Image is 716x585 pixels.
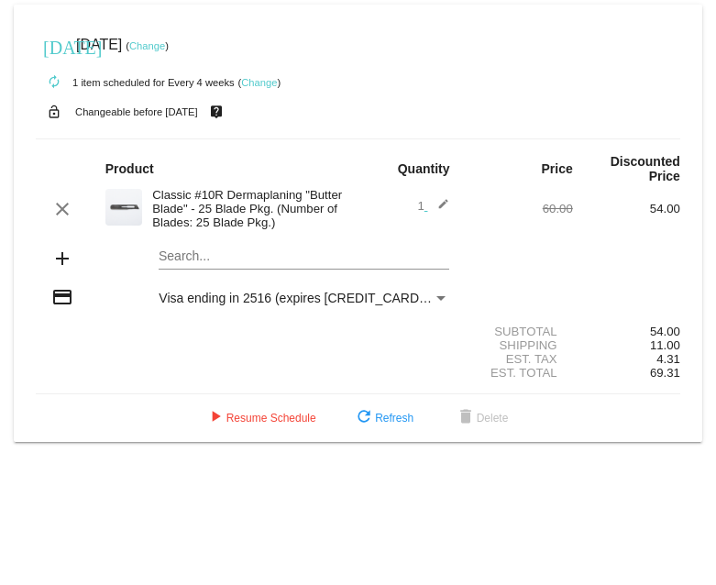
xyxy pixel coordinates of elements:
[51,198,73,220] mat-icon: clear
[417,199,449,213] span: 1
[36,77,235,88] small: 1 item scheduled for Every 4 weeks
[159,291,466,305] span: Visa ending in 2516 (expires [CREDIT_CARD_DATA])
[238,77,281,88] small: ( )
[466,325,573,338] div: Subtotal
[143,188,358,229] div: Classic #10R Dermaplaning "Butter Blade" - 25 Blade Pkg. (Number of Blades: 25 Blade Pkg.)
[126,40,169,51] small: ( )
[338,402,428,435] button: Refresh
[466,202,573,215] div: 60.00
[105,161,154,176] strong: Product
[204,407,226,429] mat-icon: play_arrow
[43,100,65,124] mat-icon: lock_open
[455,407,477,429] mat-icon: delete
[455,412,509,425] span: Delete
[650,338,680,352] span: 11.00
[542,161,573,176] strong: Price
[353,412,413,425] span: Refresh
[105,189,142,226] img: 58.png
[51,286,73,308] mat-icon: credit_card
[129,40,165,51] a: Change
[204,412,316,425] span: Resume Schedule
[43,72,65,94] mat-icon: autorenew
[43,35,65,57] mat-icon: [DATE]
[573,325,680,338] div: 54.00
[466,366,573,380] div: Est. Total
[205,100,227,124] mat-icon: live_help
[611,154,680,183] strong: Discounted Price
[51,248,73,270] mat-icon: add
[75,106,198,117] small: Changeable before [DATE]
[466,338,573,352] div: Shipping
[241,77,277,88] a: Change
[353,407,375,429] mat-icon: refresh
[656,352,680,366] span: 4.31
[573,202,680,215] div: 54.00
[440,402,523,435] button: Delete
[159,291,449,305] mat-select: Payment Method
[466,352,573,366] div: Est. Tax
[427,198,449,220] mat-icon: edit
[398,161,450,176] strong: Quantity
[159,249,449,264] input: Search...
[190,402,331,435] button: Resume Schedule
[650,366,680,380] span: 69.31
